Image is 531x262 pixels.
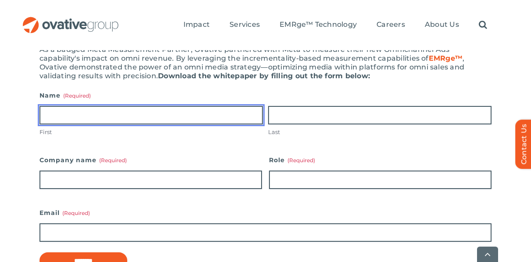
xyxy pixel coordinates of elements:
legend: Name [39,89,91,102]
a: Search [479,20,487,30]
span: (Required) [63,92,91,99]
a: EMRge™ [429,54,463,62]
label: Email [39,207,492,219]
a: EMRge™ Technology [280,20,357,30]
span: (Required) [62,210,90,216]
label: Company name [39,154,262,166]
span: Careers [377,20,405,29]
span: Services [230,20,260,29]
label: First [39,128,263,136]
a: Careers [377,20,405,30]
span: About Us [425,20,459,29]
label: Last [268,128,492,136]
a: Impact [183,20,210,30]
a: Services [230,20,260,30]
a: About Us [425,20,459,30]
div: As a badged Meta Measurement Partner, Ovative partnered with Meta to measure their new Omnichanne... [39,45,492,80]
a: OG_Full_horizontal_RGB [22,16,119,24]
span: (Required) [287,157,315,164]
label: Role [269,154,492,166]
span: Impact [183,20,210,29]
b: Download the whitepaper by filling out the form below: [158,72,370,80]
nav: Menu [183,11,487,39]
span: EMRge™ Technology [280,20,357,29]
span: (Required) [99,157,127,164]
